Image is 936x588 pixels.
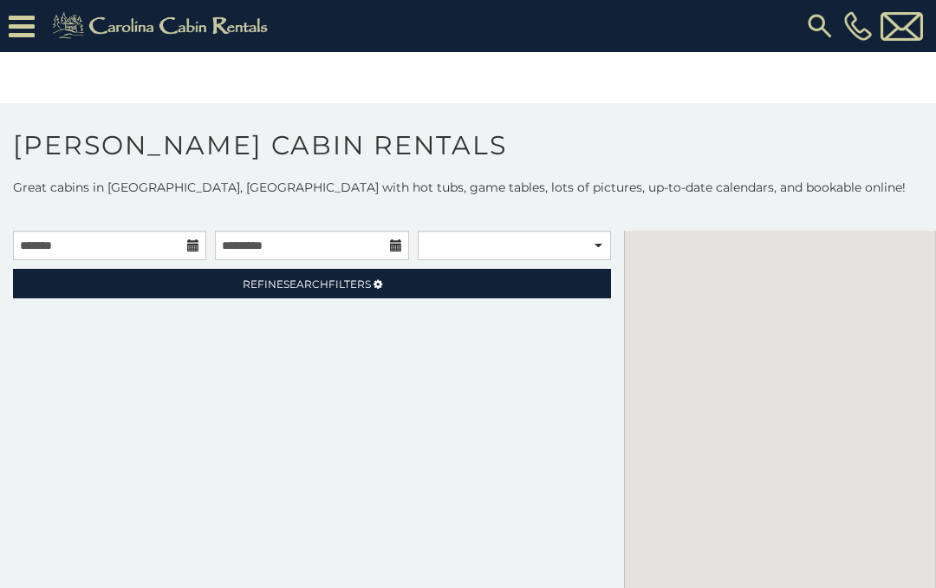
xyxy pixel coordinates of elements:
[283,278,328,291] span: Search
[804,10,835,42] img: search-regular.svg
[43,9,283,43] img: Khaki-logo.png
[243,278,371,291] span: Refine Filters
[840,11,876,41] a: [PHONE_NUMBER]
[13,269,611,298] a: RefineSearchFilters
